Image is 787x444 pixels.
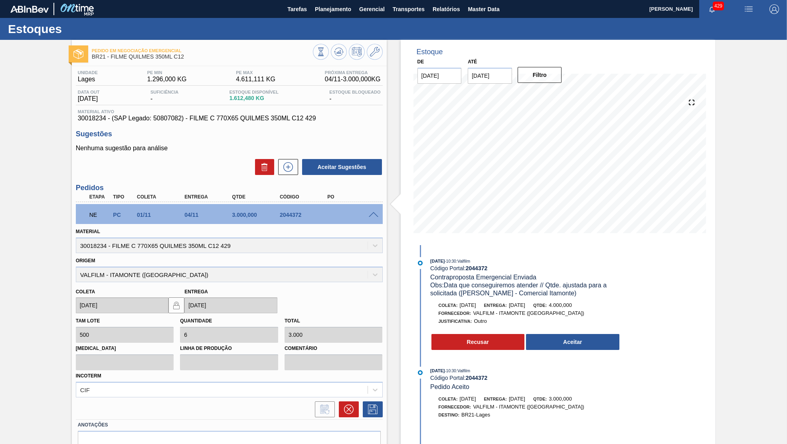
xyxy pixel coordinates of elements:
span: Estoque Bloqueado [329,90,380,94]
span: Contraproposta Emergencial Enviada [430,274,536,281]
span: 30018234 - (SAP Legado: 50807082) - FILME C 770X65 QUILMES 350ML C12 429 [78,115,381,122]
input: dd/mm/yyyy [468,68,512,84]
img: Logout [769,4,779,14]
div: 2044372 [278,212,331,218]
div: Coleta [135,194,188,200]
span: Relatórios [433,4,460,14]
div: Código Portal: [430,375,620,381]
img: userActions [744,4,753,14]
input: dd/mm/yyyy [417,68,462,84]
span: Transportes [393,4,425,14]
label: Material [76,229,100,234]
span: Pedido em Negociação Emergencial [92,48,313,53]
label: Tam lote [76,318,100,324]
span: 3.000,000 [549,396,572,402]
span: Justificativa: [439,319,472,324]
label: De [417,59,424,65]
span: Unidade [78,70,98,75]
span: VALFILM - ITAMONTE ([GEOGRAPHIC_DATA]) [473,404,584,410]
img: atual [418,261,423,265]
span: PE MIN [147,70,187,75]
div: Nova sugestão [274,159,298,175]
span: [DATE] [460,302,476,308]
img: Ícone [73,49,83,59]
label: Linha de Produção [180,343,278,354]
span: Gerencial [359,4,385,14]
div: Estoque [417,48,443,56]
p: NE [89,212,110,218]
button: Atualizar Gráfico [331,44,347,60]
span: [DATE] [430,368,445,373]
img: atual [418,370,423,375]
label: Incoterm [76,373,101,379]
span: Destino: [439,413,460,417]
span: Qtde: [533,303,547,308]
span: [DATE] [78,95,100,102]
div: Código Portal: [430,265,620,271]
img: TNhmsLtSVTkK8tSr43FrP2fwEKptu5GPRR3wAAAABJRU5ErkJggg== [10,6,49,13]
div: CIF [80,386,90,393]
label: Anotações [78,419,381,431]
h3: Pedidos [76,184,383,192]
span: Outro [474,318,487,324]
span: Obs: Data que conseguiremos atender // Qtde. ajustada para a solicitada ([PERSON_NAME] - Comercia... [430,282,609,297]
button: Aceitar [526,334,619,350]
button: Recusar [431,334,525,350]
strong: 2044372 [466,375,488,381]
div: Excluir Sugestões [251,159,274,175]
p: Nenhuma sugestão para análise [76,145,383,152]
span: Estoque Disponível [229,90,279,94]
span: Data out [78,90,100,94]
span: Entrega: [484,397,507,401]
label: Coleta [76,289,95,295]
div: Pedido em Negociação Emergencial [87,206,112,224]
span: [DATE] [509,302,525,308]
div: Salvar Pedido [359,401,383,417]
button: Notificações [699,4,725,15]
span: Master Data [468,4,499,14]
span: Fornecedor: [439,311,471,316]
span: VALFILM - ITAMONTE ([GEOGRAPHIC_DATA]) [473,310,584,316]
div: Tipo [111,194,136,200]
span: Entrega: [484,303,507,308]
input: dd/mm/yyyy [184,297,277,313]
button: Ir ao Master Data / Geral [367,44,383,60]
button: Programar Estoque [349,44,365,60]
span: Material ativo [78,109,381,114]
label: Quantidade [180,318,212,324]
span: Coleta: [439,397,458,401]
span: Tarefas [287,4,307,14]
div: Código [278,194,331,200]
span: Fornecedor: [439,405,471,409]
span: 4.000,000 [549,302,572,308]
span: Suficiência [150,90,178,94]
div: 04/11/2025 [182,212,236,218]
span: BR21 - FILME QUILMES 350ML C12 [92,54,313,60]
span: 1.612,480 KG [229,95,279,101]
input: dd/mm/yyyy [76,297,169,313]
span: Qtde: [533,397,547,401]
div: Informar alteração no pedido [311,401,335,417]
strong: 2044372 [466,265,488,271]
span: : Valfilm [456,259,470,263]
button: Visão Geral dos Estoques [313,44,329,60]
button: Aceitar Sugestões [302,159,382,175]
h1: Estoques [8,24,150,33]
span: - 10:30 [445,369,456,373]
div: Cancelar pedido [335,401,359,417]
span: 4.611,111 KG [236,76,275,83]
div: Entrega [182,194,236,200]
label: Origem [76,258,95,263]
div: - [148,90,180,102]
span: 1.296,000 KG [147,76,187,83]
label: Entrega [184,289,208,295]
button: Filtro [518,67,562,83]
div: PO [325,194,379,200]
div: - [327,90,382,102]
span: 04/11 - 3.000,000 KG [325,76,381,83]
button: locked [168,297,184,313]
span: Próxima Entrega [325,70,381,75]
div: Aceitar Sugestões [298,158,383,176]
label: [MEDICAL_DATA] [76,343,174,354]
span: : Valfilm [456,368,470,373]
